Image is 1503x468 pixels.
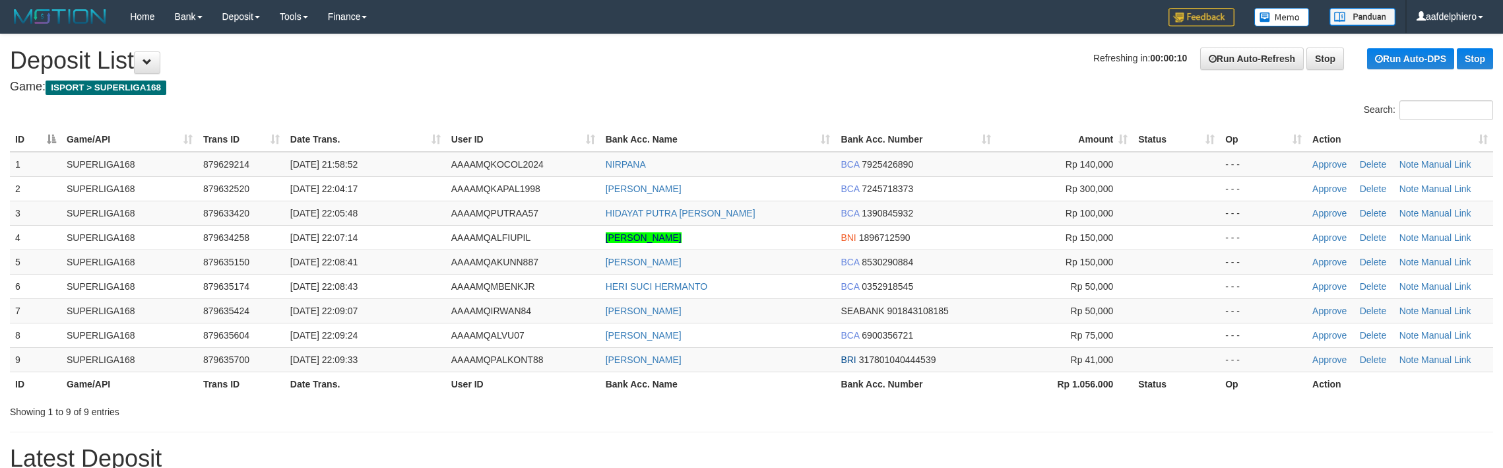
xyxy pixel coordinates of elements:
span: 879635424 [203,306,249,316]
th: Action [1307,372,1493,396]
th: ID: activate to sort column descending [10,127,61,152]
a: Run Auto-DPS [1367,48,1454,69]
td: 6 [10,274,61,298]
a: [PERSON_NAME] [606,232,682,243]
span: Rp 150,000 [1066,257,1113,267]
th: User ID: activate to sort column ascending [446,127,600,152]
span: Rp 150,000 [1066,232,1113,243]
td: - - - [1220,323,1307,347]
span: Copy 1896712590 to clipboard [859,232,911,243]
a: Note [1399,208,1419,218]
span: 879635700 [203,354,249,365]
span: BCA [841,257,859,267]
span: [DATE] 22:08:43 [290,281,358,292]
a: Manual Link [1421,208,1471,218]
th: Status [1133,372,1220,396]
td: SUPERLIGA168 [61,152,198,177]
td: - - - [1220,225,1307,250]
td: SUPERLIGA168 [61,176,198,201]
td: - - - [1220,250,1307,274]
a: Stop [1457,48,1493,69]
a: Manual Link [1421,184,1471,194]
span: [DATE] 22:05:48 [290,208,358,218]
td: - - - [1220,152,1307,177]
th: Trans ID [198,372,285,396]
td: SUPERLIGA168 [61,201,198,225]
h1: Deposit List [10,48,1493,74]
a: Approve [1312,330,1347,341]
th: Bank Acc. Name [600,372,836,396]
a: Manual Link [1421,306,1471,316]
img: MOTION_logo.png [10,7,110,26]
td: 3 [10,201,61,225]
a: Stop [1306,48,1344,70]
a: HERI SUCI HERMANTO [606,281,708,292]
td: 5 [10,250,61,274]
a: Delete [1360,330,1386,341]
td: 8 [10,323,61,347]
th: Date Trans.: activate to sort column ascending [285,127,446,152]
span: AAAAMQKAPAL1998 [451,184,540,194]
h4: Game: [10,81,1493,94]
span: AAAAMQIRWAN84 [451,306,531,316]
th: Op: activate to sort column ascending [1220,127,1307,152]
span: BCA [841,184,859,194]
img: Button%20Memo.svg [1254,8,1310,26]
span: [DATE] 21:58:52 [290,159,358,170]
span: AAAAMQALFIUPIL [451,232,531,243]
span: Copy 7245718373 to clipboard [862,184,913,194]
a: Manual Link [1421,159,1471,170]
span: Refreshing in: [1093,53,1187,63]
a: Delete [1360,159,1386,170]
td: SUPERLIGA168 [61,323,198,347]
span: BRI [841,354,856,365]
span: BNI [841,232,856,243]
span: [DATE] 22:09:24 [290,330,358,341]
span: 879629214 [203,159,249,170]
a: [PERSON_NAME] [606,306,682,316]
span: Rp 300,000 [1066,184,1113,194]
th: Op [1220,372,1307,396]
span: 879633420 [203,208,249,218]
th: Bank Acc. Name: activate to sort column ascending [600,127,836,152]
td: - - - [1220,298,1307,323]
div: Showing 1 to 9 of 9 entries [10,400,616,418]
span: Rp 50,000 [1071,281,1114,292]
a: Approve [1312,306,1347,316]
th: ID [10,372,61,396]
td: 7 [10,298,61,323]
td: SUPERLIGA168 [61,250,198,274]
a: [PERSON_NAME] [606,354,682,365]
a: Delete [1360,232,1386,243]
a: Note [1399,281,1419,292]
td: - - - [1220,274,1307,298]
span: Copy 8530290884 to clipboard [862,257,913,267]
th: Game/API [61,372,198,396]
span: 879634258 [203,232,249,243]
td: SUPERLIGA168 [61,274,198,298]
span: AAAAMQPUTRAA57 [451,208,538,218]
span: Rp 140,000 [1066,159,1113,170]
th: Amount: activate to sort column ascending [996,127,1133,152]
span: 879635604 [203,330,249,341]
span: AAAAMQPALKONT88 [451,354,544,365]
a: Delete [1360,306,1386,316]
a: Note [1399,159,1419,170]
span: BCA [841,208,859,218]
td: SUPERLIGA168 [61,347,198,372]
label: Search: [1364,100,1493,120]
span: AAAAMQMBENKJR [451,281,535,292]
a: Delete [1360,184,1386,194]
span: Copy 7925426890 to clipboard [862,159,913,170]
span: AAAAMQKOCOL2024 [451,159,544,170]
a: Manual Link [1421,257,1471,267]
input: Search: [1399,100,1493,120]
a: Manual Link [1421,232,1471,243]
span: AAAAMQALVU07 [451,330,525,341]
a: Manual Link [1421,354,1471,365]
span: Rp 100,000 [1066,208,1113,218]
span: AAAAMQAKUNN887 [451,257,538,267]
td: SUPERLIGA168 [61,298,198,323]
a: Note [1399,184,1419,194]
span: Copy 6900356721 to clipboard [862,330,913,341]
